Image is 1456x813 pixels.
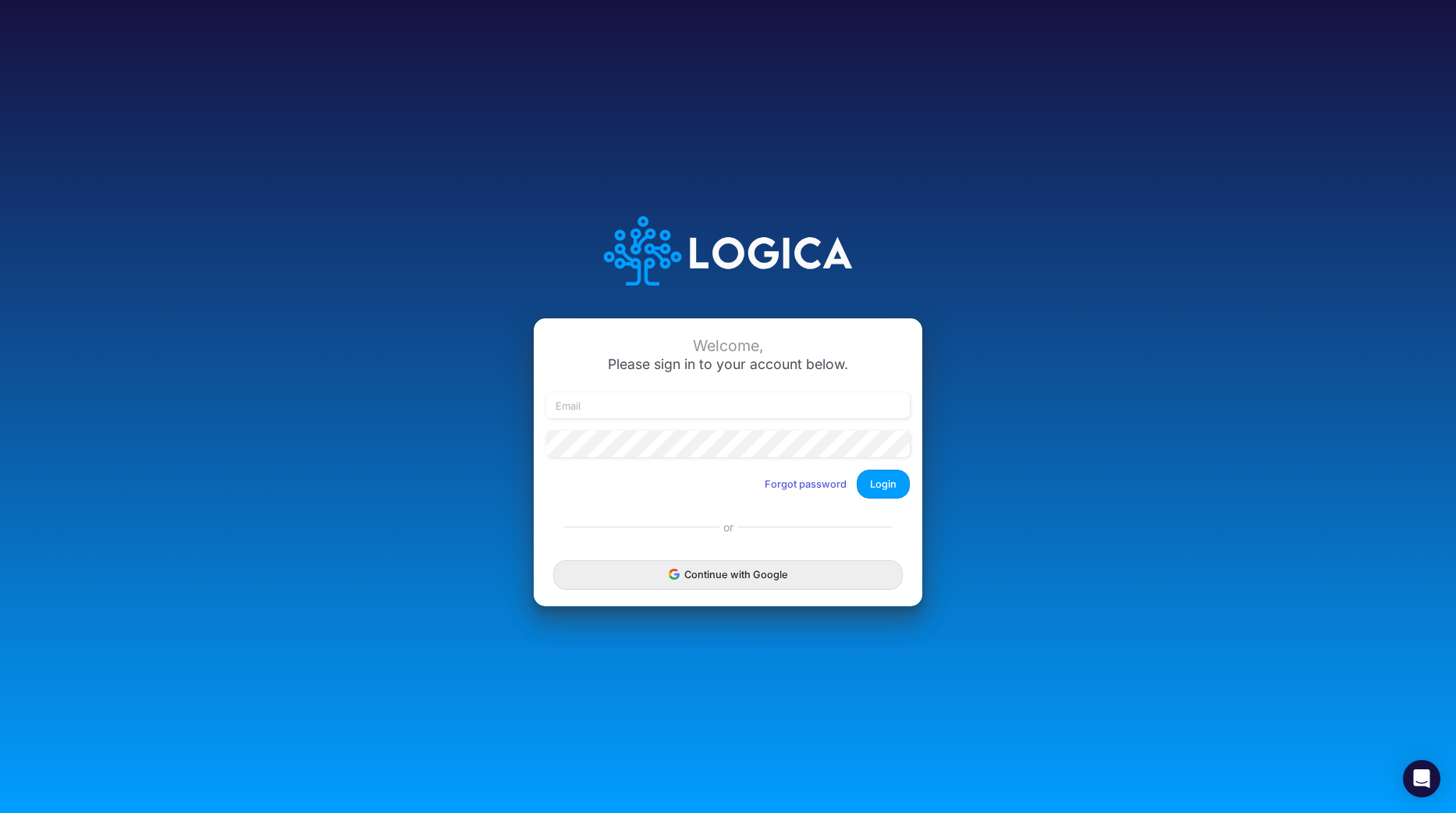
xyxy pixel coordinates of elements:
[1403,760,1440,797] div: Open Intercom Messenger
[546,392,910,419] input: Email
[608,356,848,372] span: Please sign in to your account below.
[553,560,903,589] button: Continue with Google
[857,470,910,499] button: Login
[755,471,857,497] button: Forgot password
[546,337,910,355] div: Welcome,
